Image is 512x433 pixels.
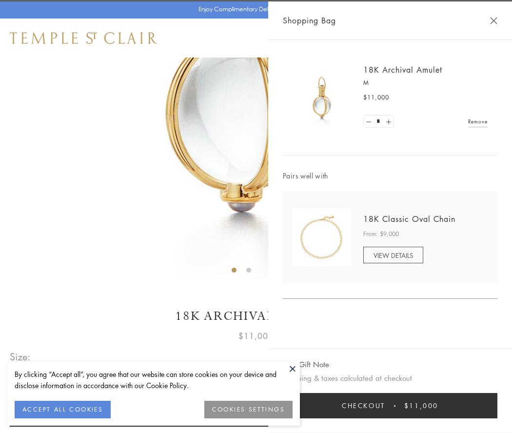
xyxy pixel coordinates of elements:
[15,369,293,391] div: By clicking “Accept all”, you agree that our website can store cookies on your device and disclos...
[238,330,274,342] span: $11,000
[293,68,351,127] img: 18K Archival Amulet
[15,401,111,418] button: ACCEPT ALL COOKIES
[404,400,438,411] span: $11,000
[363,229,399,239] span: From: $9,000
[468,116,488,127] a: Remove
[10,32,157,44] img: Temple St. Clair
[283,372,497,384] p: Shipping & taxes calculated at checkout
[283,170,497,181] span: Pairs well with
[342,400,385,411] span: Checkout
[283,14,336,27] span: Shopping Bag
[363,78,488,88] p: M
[204,401,293,418] button: COOKIES SETTINGS
[363,247,423,263] a: VIEW DETAILS
[374,251,413,260] span: VIEW DETAILS
[10,308,502,325] h1: 18K Archival Amulet
[363,64,442,75] a: 18K Archival Amulet
[364,116,374,128] a: Set quantity to 0
[10,349,31,365] span: Size:
[283,393,497,418] button: Checkout $11,000
[293,208,351,267] img: N88865-OV18
[363,93,389,102] span: $11,000
[283,358,329,371] button: Add Gift Note
[198,4,309,14] p: Enjoy Complimentary Delivery & Returns
[363,214,455,224] a: 18K Classic Oval Chain
[383,116,393,128] a: Set quantity to 2
[490,17,497,24] button: Close Shopping Bag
